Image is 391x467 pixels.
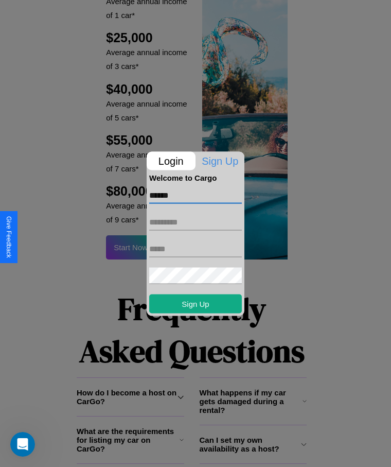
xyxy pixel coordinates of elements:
[5,216,12,258] div: Give Feedback
[196,151,245,170] p: Sign Up
[149,173,242,182] h4: Welcome to Cargo
[10,432,35,457] iframe: Intercom live chat
[149,294,242,313] button: Sign Up
[147,151,195,170] p: Login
